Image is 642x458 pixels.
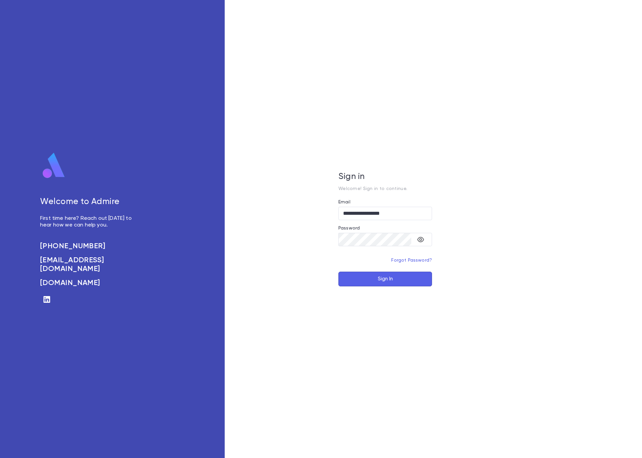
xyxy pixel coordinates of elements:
a: Forgot Password? [391,258,432,263]
a: [EMAIL_ADDRESS][DOMAIN_NAME] [40,256,139,273]
img: logo [40,152,68,179]
p: Welcome! Sign in to continue. [338,186,432,191]
h5: Sign in [338,172,432,182]
button: toggle password visibility [414,233,427,246]
button: Sign In [338,272,432,286]
p: First time here? Reach out [DATE] to hear how we can help you. [40,215,139,228]
a: [PHONE_NUMBER] [40,242,139,251]
label: Password [338,225,360,231]
label: Email [338,199,350,205]
h5: Welcome to Admire [40,197,139,207]
a: [DOMAIN_NAME] [40,279,139,287]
